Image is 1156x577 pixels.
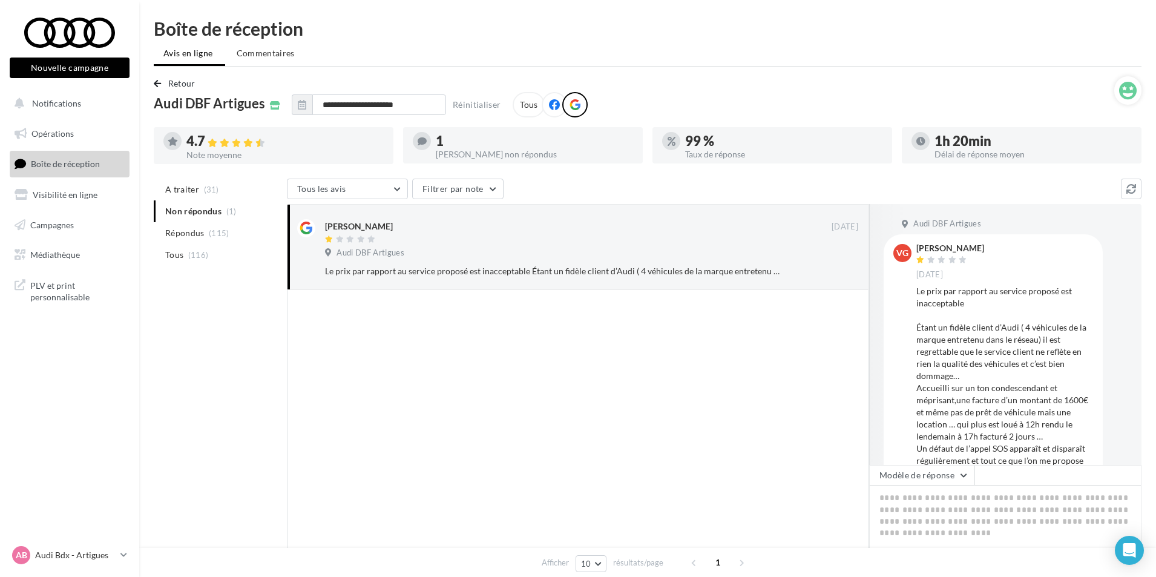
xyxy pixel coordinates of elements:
span: A traiter [165,183,199,196]
span: Boîte de réception [31,159,100,169]
span: Tous [165,249,183,261]
span: (31) [204,185,219,194]
span: AB [16,549,27,561]
span: (116) [188,250,209,260]
span: Répondus [165,227,205,239]
div: Le prix par rapport au service proposé est inacceptable Étant un fidèle client d’Audi ( 4 véhicul... [916,285,1093,515]
div: [PERSON_NAME] non répondus [436,150,633,159]
a: PLV et print personnalisable [7,272,132,308]
a: Campagnes [7,213,132,238]
p: Audi Bdx - Artigues [35,549,116,561]
span: PLV et print personnalisable [30,277,125,303]
span: Tous les avis [297,183,346,194]
span: Visibilité en ligne [33,190,97,200]
div: Taux de réponse [685,150,882,159]
span: [DATE] [916,269,943,280]
button: Retour [154,76,200,91]
div: Tous [513,92,545,117]
div: Note moyenne [186,151,384,159]
span: Médiathèque [30,249,80,260]
div: 4.7 [186,134,384,148]
div: 1 [436,134,633,148]
span: [DATE] [832,222,858,232]
span: 10 [581,559,591,569]
div: [PERSON_NAME] [325,220,393,232]
div: Open Intercom Messenger [1115,536,1144,565]
button: Notifications [7,91,127,116]
a: Médiathèque [7,242,132,268]
span: résultats/page [613,557,663,569]
span: Campagnes [30,219,74,229]
span: Audi DBF Artigues [337,248,404,259]
a: Visibilité en ligne [7,182,132,208]
span: Opérations [31,128,74,139]
button: 10 [576,555,606,572]
span: Notifications [32,98,81,108]
div: [PERSON_NAME] [916,244,984,252]
div: Délai de réponse moyen [934,150,1132,159]
div: 1h 20min [934,134,1132,148]
div: 99 % [685,134,882,148]
span: 1 [708,553,727,572]
span: Retour [168,78,195,88]
div: Boîte de réception [154,19,1141,38]
a: AB Audi Bdx - Artigues [10,544,130,567]
a: Boîte de réception [7,151,132,177]
button: Nouvelle campagne [10,58,130,78]
button: Tous les avis [287,179,408,199]
span: Afficher [542,557,569,569]
button: Réinitialiser [448,97,506,112]
span: VG [896,247,908,259]
span: Commentaires [237,47,295,59]
div: Le prix par rapport au service proposé est inacceptable Étant un fidèle client d’Audi ( 4 véhicul... [325,265,780,277]
span: Audi DBF Artigues [913,219,981,229]
button: Modèle de réponse [869,465,974,486]
span: Audi DBF Artigues [154,97,265,110]
a: Opérations [7,121,132,147]
button: Filtrer par note [412,179,504,199]
span: (115) [209,228,229,238]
